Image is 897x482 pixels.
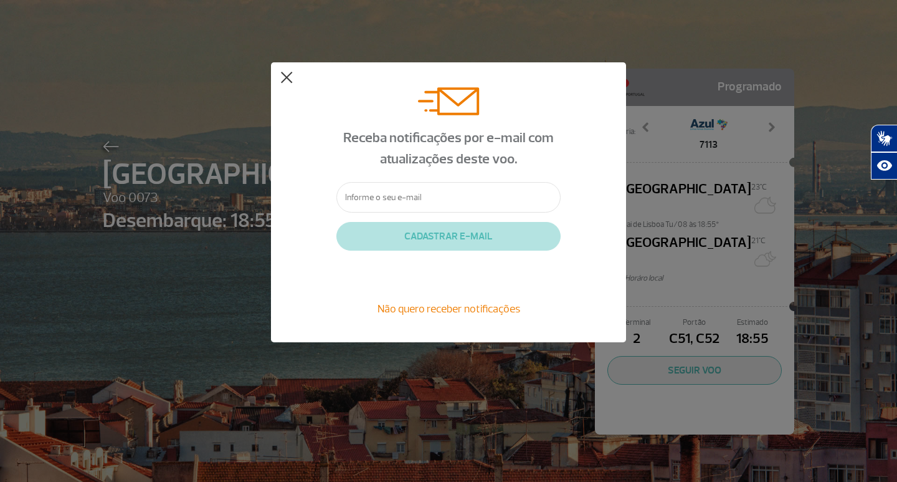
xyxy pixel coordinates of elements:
[871,152,897,180] button: Abrir recursos assistivos.
[343,129,554,168] span: Receba notificações por e-mail com atualizações deste voo.
[871,125,897,180] div: Plugin de acessibilidade da Hand Talk.
[377,302,520,316] span: Não quero receber notificações
[336,182,561,213] input: Informe o seu e-mail
[871,125,897,152] button: Abrir tradutor de língua de sinais.
[336,222,561,251] button: CADASTRAR E-MAIL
